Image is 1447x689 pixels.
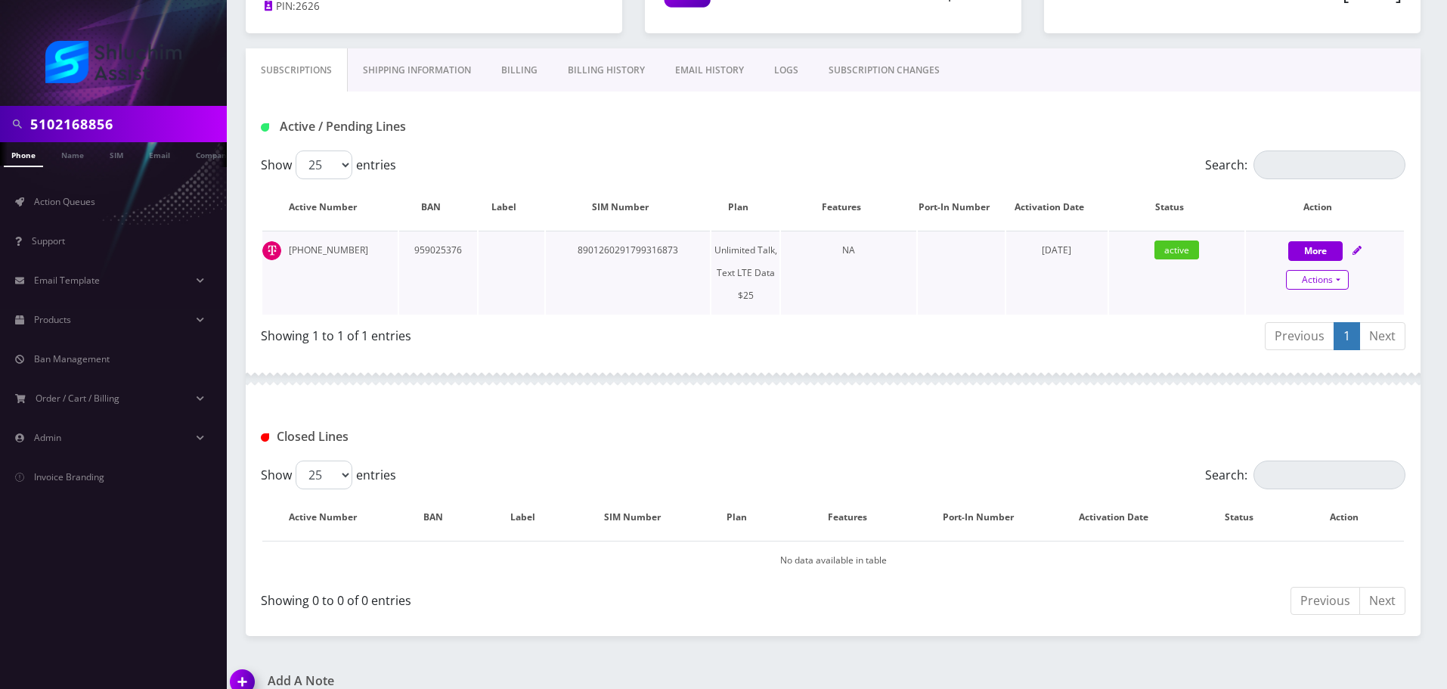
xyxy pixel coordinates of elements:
img: Closed Lines [261,433,269,442]
span: [DATE] [1042,244,1071,256]
a: Previous [1265,322,1334,350]
span: Email Template [34,274,100,287]
a: Company [188,142,239,166]
select: Showentries [296,461,352,489]
th: Port-In Number: activate to sort column ascending [918,185,1005,229]
a: Subscriptions [246,48,348,92]
input: Search: [1253,461,1405,489]
td: 8901260291799316873 [546,231,711,315]
a: SUBSCRIPTION CHANGES [813,48,955,92]
div: Showing 0 to 0 of 0 entries [261,585,822,610]
span: Products [34,313,71,326]
label: Search: [1205,151,1405,179]
input: Search: [1253,151,1405,179]
td: Unlimited Talk, Text LTE Data $25 [711,231,779,315]
span: Ban Management [34,352,110,365]
h1: Active / Pending Lines [261,119,627,134]
th: Activation Date: activate to sort column ascending [1049,495,1193,539]
th: SIM Number: activate to sort column ascending [546,185,711,229]
th: Label: activate to sort column ascending [483,495,576,539]
span: Order / Cart / Billing [36,392,119,405]
span: Support [32,234,65,247]
th: Status: activate to sort column ascending [1109,185,1244,229]
label: Search: [1205,461,1405,489]
label: Show entries [261,151,396,179]
th: Activation Date: activate to sort column ascending [1006,185,1108,229]
th: Plan: activate to sort column ascending [711,185,779,229]
img: Active / Pending Lines [261,123,269,132]
a: 1 [1334,322,1360,350]
span: Action Queues [34,195,95,208]
img: Shluchim Assist [45,41,181,83]
h1: Closed Lines [261,430,627,444]
a: Phone [4,142,43,167]
a: LOGS [759,48,813,92]
a: Actions [1286,270,1349,290]
span: Invoice Branding [34,470,104,483]
a: Billing History [553,48,660,92]
a: Shipping Information [348,48,486,92]
th: Features: activate to sort column ascending [787,495,922,539]
th: Plan: activate to sort column ascending [703,495,785,539]
th: BAN: activate to sort column ascending [399,495,482,539]
a: Add A Note [231,674,822,688]
th: Label: activate to sort column ascending [479,185,544,229]
a: Email [141,142,178,166]
div: Showing 1 to 1 of 1 entries [261,321,822,345]
td: [PHONE_NUMBER] [262,231,398,315]
span: Admin [34,431,61,444]
th: Port-In Number: activate to sort column ascending [924,495,1047,539]
th: Features: activate to sort column ascending [781,185,916,229]
span: active [1154,241,1199,259]
label: Show entries [261,461,396,489]
th: BAN: activate to sort column ascending [399,185,477,229]
th: Active Number: activate to sort column ascending [262,185,398,229]
a: EMAIL HISTORY [660,48,759,92]
td: NA [781,231,916,315]
th: Active Number: activate to sort column descending [262,495,398,539]
select: Showentries [296,151,352,179]
th: SIM Number: activate to sort column ascending [578,495,702,539]
a: Previous [1291,587,1360,615]
input: Search in Company [30,110,223,138]
a: Next [1359,587,1405,615]
th: Action: activate to sort column ascending [1246,185,1404,229]
a: SIM [102,142,131,166]
img: t_img.png [262,241,281,260]
a: Billing [486,48,553,92]
td: 959025376 [399,231,477,315]
a: Next [1359,322,1405,350]
th: Action : activate to sort column ascending [1300,495,1404,539]
td: No data available in table [262,541,1404,579]
th: Status: activate to sort column ascending [1194,495,1298,539]
button: More [1288,241,1343,261]
a: Name [54,142,91,166]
